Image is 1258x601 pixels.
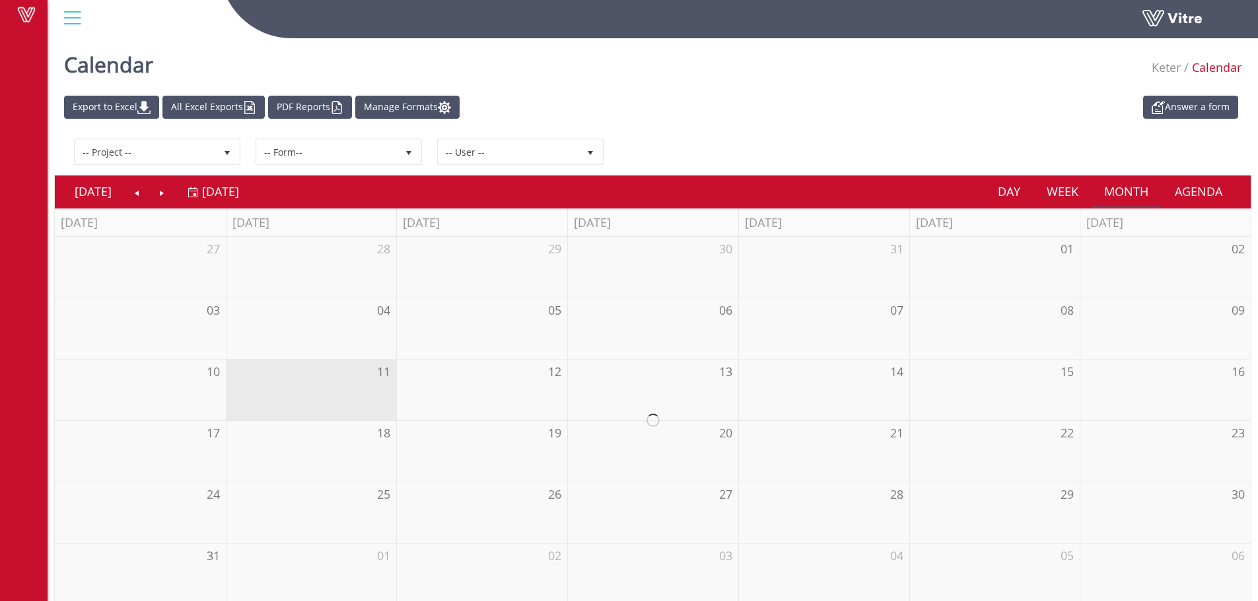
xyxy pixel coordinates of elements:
th: [DATE] [226,208,397,237]
span: [DATE] [202,183,239,199]
h1: Calendar [64,33,153,89]
img: appointment_white2.png [1152,101,1165,114]
th: [DATE] [909,208,1080,237]
span: -- Project -- [75,140,215,164]
span: -- Form-- [257,140,397,164]
a: [DATE] [188,176,239,206]
a: Next [149,176,174,206]
th: [DATE] [55,208,226,237]
a: Answer a form [1143,96,1238,119]
span: select [578,140,602,164]
th: [DATE] [738,208,909,237]
li: Calendar [1181,59,1241,77]
a: Month [1092,176,1162,206]
th: [DATE] [396,208,567,237]
span: select [397,140,421,164]
a: Manage Formats [355,96,460,119]
a: Day [985,176,1033,206]
a: Agenda [1162,176,1236,206]
a: Previous [125,176,150,206]
img: cal_settings.png [438,101,451,114]
span: select [215,140,239,164]
span: -- User -- [438,140,578,164]
th: [DATE] [567,208,738,237]
a: All Excel Exports [162,96,265,119]
img: cal_pdf.png [330,101,343,114]
a: Week [1033,176,1092,206]
img: cal_excel.png [243,101,256,114]
img: cal_download.png [137,101,151,114]
a: [DATE] [61,176,125,206]
span: 218 [1152,59,1181,75]
a: PDF Reports [268,96,352,119]
th: [DATE] [1080,208,1251,237]
a: Export to Excel [64,96,159,119]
